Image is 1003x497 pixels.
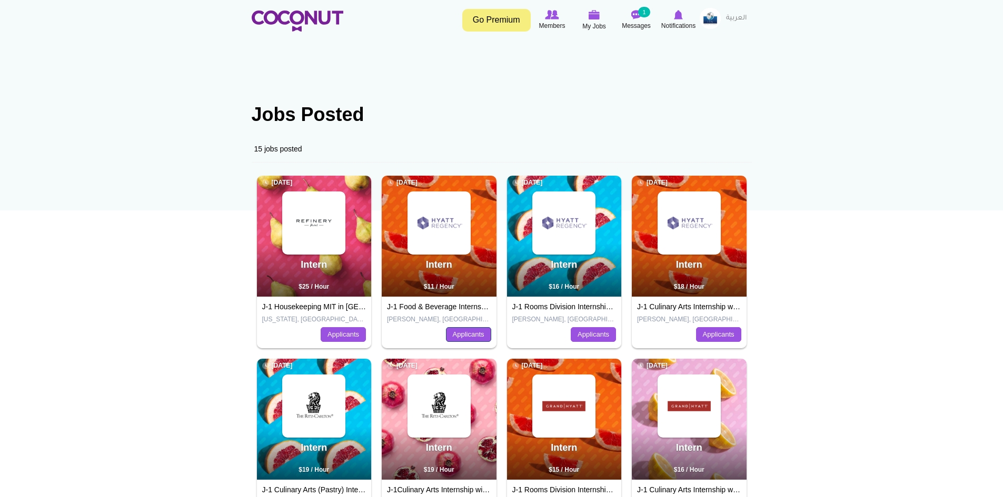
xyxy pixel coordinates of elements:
a: Applicants [696,327,741,342]
span: [DATE] [387,178,418,187]
span: [DATE] [262,361,293,370]
span: $16 / Hour [674,466,704,473]
a: العربية [721,8,752,29]
a: J-1 Rooms Division Internship with Grand Hyatt [GEOGRAPHIC_DATA] [512,485,746,494]
a: Intern [551,442,577,453]
a: J-1 Rooms Division Internship with Hyatt Regency Birmingham [512,302,717,311]
span: $25 / Hour [299,283,329,290]
a: Intern [676,259,702,270]
span: [DATE] [637,361,668,370]
a: Intern [301,259,327,270]
img: My Jobs [589,10,600,19]
span: My Jobs [582,21,606,32]
span: $16 / Hour [549,283,579,290]
a: Messages Messages 1 [615,8,658,32]
a: Intern [551,259,577,270]
a: J-1Culinary Arts Internship with Ritz Carlton [GEOGRAPHIC_DATA] [387,485,608,494]
span: [DATE] [387,361,418,370]
a: Applicants [321,327,366,342]
a: J-1 Culinary Arts (Pastry) Internship with Ritz Carlton [GEOGRAPHIC_DATA] [262,485,513,494]
a: Go Premium [462,9,531,32]
a: Intern [426,442,452,453]
small: 1 [638,7,650,17]
img: Browse Members [545,10,559,19]
a: My Jobs My Jobs [573,8,615,33]
a: Intern [301,442,327,453]
a: J-1 Culinary Arts Internship with Grand Hyatt [GEOGRAPHIC_DATA] [637,485,861,494]
a: Browse Members Members [531,8,573,32]
p: [PERSON_NAME], [GEOGRAPHIC_DATA], [GEOGRAPHIC_DATA] [637,315,741,324]
span: $19 / Hour [424,466,454,473]
p: [US_STATE], [GEOGRAPHIC_DATA], [GEOGRAPHIC_DATA] [262,315,366,324]
a: Intern [676,442,702,453]
span: [DATE] [637,178,668,187]
img: Notifications [674,10,683,19]
span: [DATE] [262,178,293,187]
div: 15 jobs posted [252,136,752,163]
span: $11 / Hour [424,283,454,290]
a: J-1 Culinary Arts Internship with Hyatt Regency [GEOGRAPHIC_DATA] [637,302,870,311]
a: Applicants [571,327,616,342]
img: Messages [631,10,642,19]
a: J-1 Food & Beverage Internship with Hyatt Regency [GEOGRAPHIC_DATA] [387,302,635,311]
p: [PERSON_NAME], [GEOGRAPHIC_DATA], [GEOGRAPHIC_DATA] [512,315,617,324]
p: [PERSON_NAME], [GEOGRAPHIC_DATA], [GEOGRAPHIC_DATA] [387,315,491,324]
a: J-1 Housekeeping MIT in [GEOGRAPHIC_DATA] [US_STATE] [262,302,466,311]
span: $19 / Hour [299,466,329,473]
span: Notifications [661,21,696,31]
span: Messages [622,21,651,31]
a: Intern [426,259,452,270]
h1: Jobs Posted [252,104,752,125]
a: Applicants [446,327,491,342]
span: [DATE] [512,361,543,370]
span: $18 / Hour [674,283,704,290]
img: Home [252,11,343,32]
a: Notifications Notifications [658,8,700,32]
span: Members [539,21,565,31]
span: [DATE] [512,178,543,187]
span: $15 / Hour [549,466,579,473]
